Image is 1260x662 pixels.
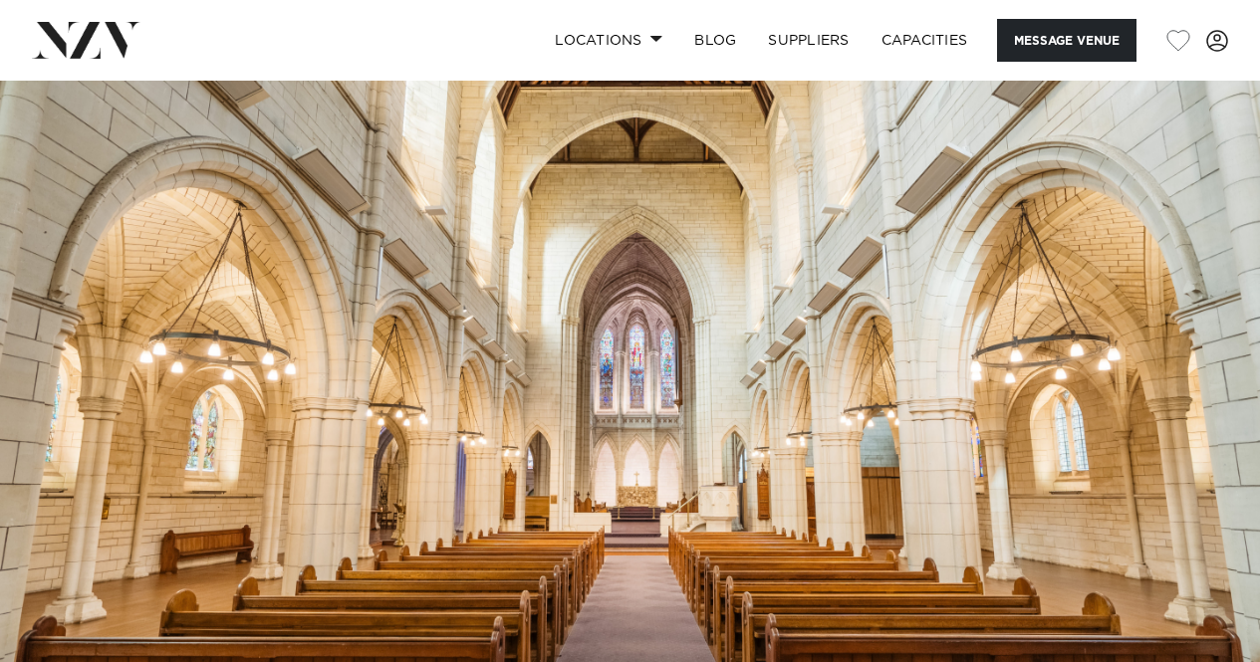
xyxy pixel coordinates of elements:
a: Locations [539,19,678,62]
a: Capacities [866,19,984,62]
a: SUPPLIERS [752,19,865,62]
img: nzv-logo.png [32,22,140,58]
a: BLOG [678,19,752,62]
button: Message Venue [997,19,1136,62]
